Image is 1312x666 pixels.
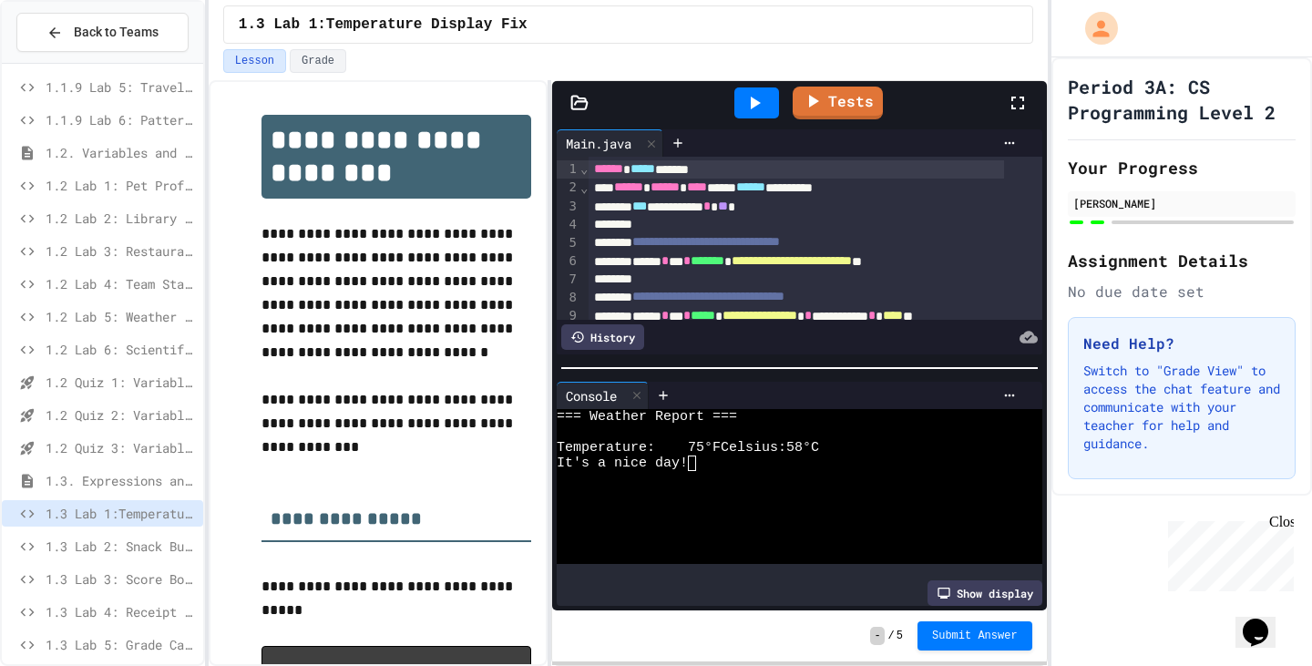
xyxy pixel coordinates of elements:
[1068,155,1296,180] h2: Your Progress
[1068,248,1296,273] h2: Assignment Details
[46,373,196,392] span: 1.2 Quiz 1: Variables and Data Types
[46,405,196,425] span: 1.2 Quiz 2: Variables and Data Types
[46,176,196,195] span: 1.2 Lab 1: Pet Profile Fix
[46,77,196,97] span: 1.1.9 Lab 5: Travel Route Debugger
[46,209,196,228] span: 1.2 Lab 2: Library Card Creator
[46,241,196,261] span: 1.2 Lab 3: Restaurant Order System
[46,635,196,654] span: 1.3 Lab 5: Grade Calculator Pro
[46,143,196,162] span: 1.2. Variables and Data Types
[46,274,196,293] span: 1.2 Lab 4: Team Stats Calculator
[1083,333,1280,354] h3: Need Help?
[46,110,196,129] span: 1.1.9 Lab 6: Pattern Detective
[239,14,528,36] span: 1.3 Lab 1:Temperature Display Fix
[290,49,346,73] button: Grade
[7,7,126,116] div: Chat with us now!Close
[46,537,196,556] span: 1.3 Lab 2: Snack Budget Tracker
[1073,195,1290,211] div: [PERSON_NAME]
[46,569,196,589] span: 1.3 Lab 3: Score Board Fixer
[1068,74,1296,125] h1: Period 3A: CS Programming Level 2
[1161,514,1294,591] iframe: chat widget
[1083,362,1280,453] p: Switch to "Grade View" to access the chat feature and communicate with your teacher for help and ...
[46,340,196,359] span: 1.2 Lab 6: Scientific Calculator
[1066,7,1122,49] div: My Account
[46,438,196,457] span: 1.2 Quiz 3: Variables and Data Types
[46,504,196,523] span: 1.3 Lab 1:Temperature Display Fix
[46,471,196,490] span: 1.3. Expressions and Output [New]
[223,49,286,73] button: Lesson
[46,602,196,621] span: 1.3 Lab 4: Receipt Formatter
[1235,593,1294,648] iframe: chat widget
[1068,281,1296,302] div: No due date set
[16,13,189,52] button: Back to Teams
[74,23,159,42] span: Back to Teams
[46,307,196,326] span: 1.2 Lab 5: Weather Station Debugger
